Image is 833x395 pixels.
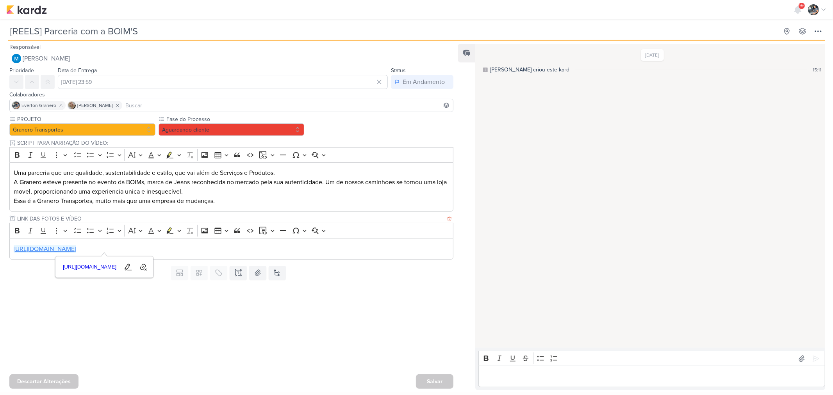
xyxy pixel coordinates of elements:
[14,178,449,196] p: A Granero esteve presente no evento da BOIMs, marca de Jeans reconhecida no mercado pela sua aute...
[61,262,119,272] span: [URL][DOMAIN_NAME]
[800,3,804,9] span: 9+
[58,75,388,89] input: Select a date
[490,66,569,74] div: [PERSON_NAME] criou este kard
[9,238,453,260] div: Editor editing area: main
[159,123,305,136] button: Aguardando cliente
[16,215,446,223] input: Texto sem título
[58,67,97,74] label: Data de Entrega
[166,115,305,123] label: Fase do Processo
[391,75,453,89] button: Em Andamento
[9,162,453,212] div: Editor editing area: main
[68,101,76,109] img: Sarah Violante
[12,101,20,109] img: Everton Granero
[9,67,34,74] label: Prioridade
[16,139,453,147] input: Texto sem título
[124,101,451,110] input: Buscar
[77,102,113,109] span: [PERSON_NAME]
[9,52,453,66] button: [PERSON_NAME]
[14,245,76,253] a: [URL][DOMAIN_NAME]
[478,366,825,387] div: Editor editing area: main
[9,123,155,136] button: Granero Transportes
[14,168,449,178] p: Uma parceria que une qualidade, sustentabilidade e estilo, que vai além de Serviços e Produtos.
[16,115,155,123] label: PROJETO
[813,66,821,73] div: 15:11
[808,4,819,15] img: Everton Granero
[403,77,445,87] div: Em Andamento
[9,223,453,238] div: Editor toolbar
[6,5,47,14] img: kardz.app
[391,67,406,74] label: Status
[478,351,825,366] div: Editor toolbar
[21,102,56,109] span: Everton Granero
[9,44,41,50] label: Responsável
[9,147,453,162] div: Editor toolbar
[23,54,70,63] span: [PERSON_NAME]
[12,54,21,63] img: MARIANA MIRANDA
[8,24,778,38] input: Kard Sem Título
[9,91,453,99] div: Colaboradores
[60,261,120,273] a: [URL][DOMAIN_NAME]
[14,196,449,206] p: Essa é a Granero Transportes, muito mais que uma empresa de mudanças.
